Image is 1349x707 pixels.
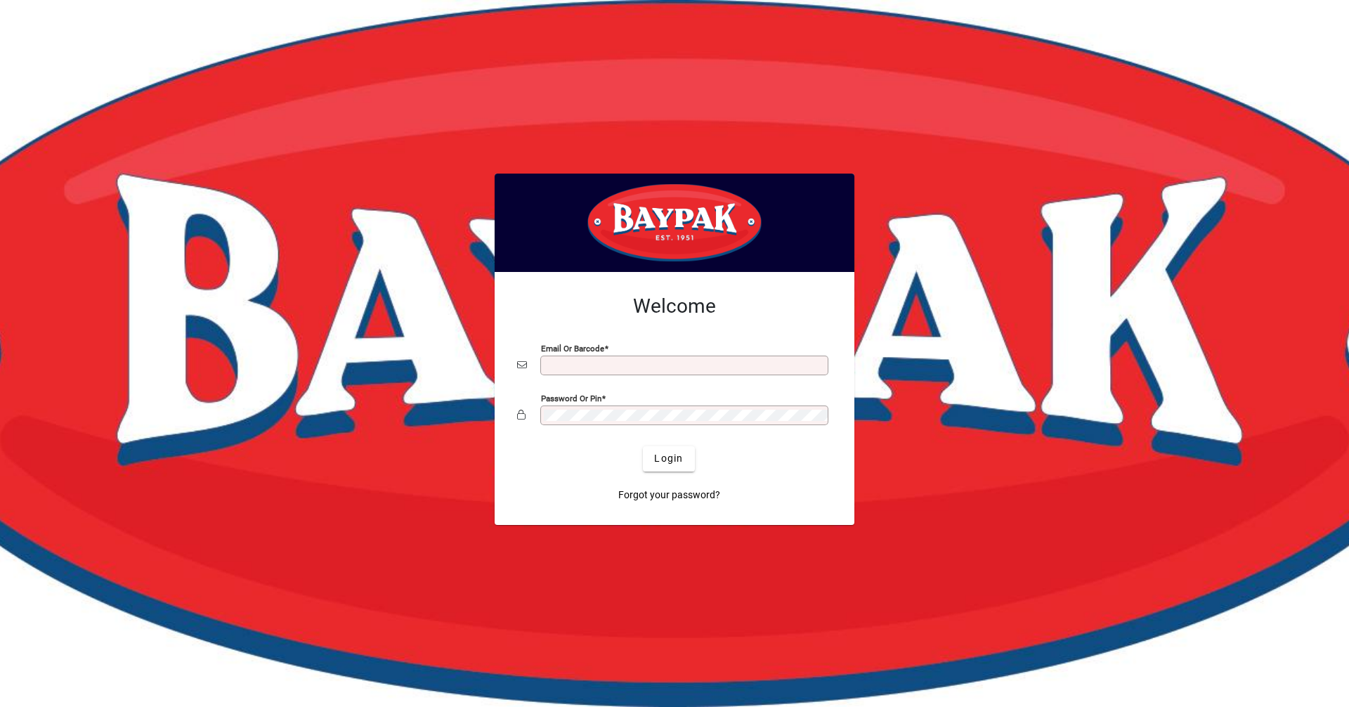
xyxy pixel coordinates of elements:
[643,446,694,472] button: Login
[618,488,720,502] span: Forgot your password?
[541,343,604,353] mat-label: Email or Barcode
[541,393,601,403] mat-label: Password or Pin
[517,294,832,318] h2: Welcome
[654,451,683,466] span: Login
[613,483,726,508] a: Forgot your password?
